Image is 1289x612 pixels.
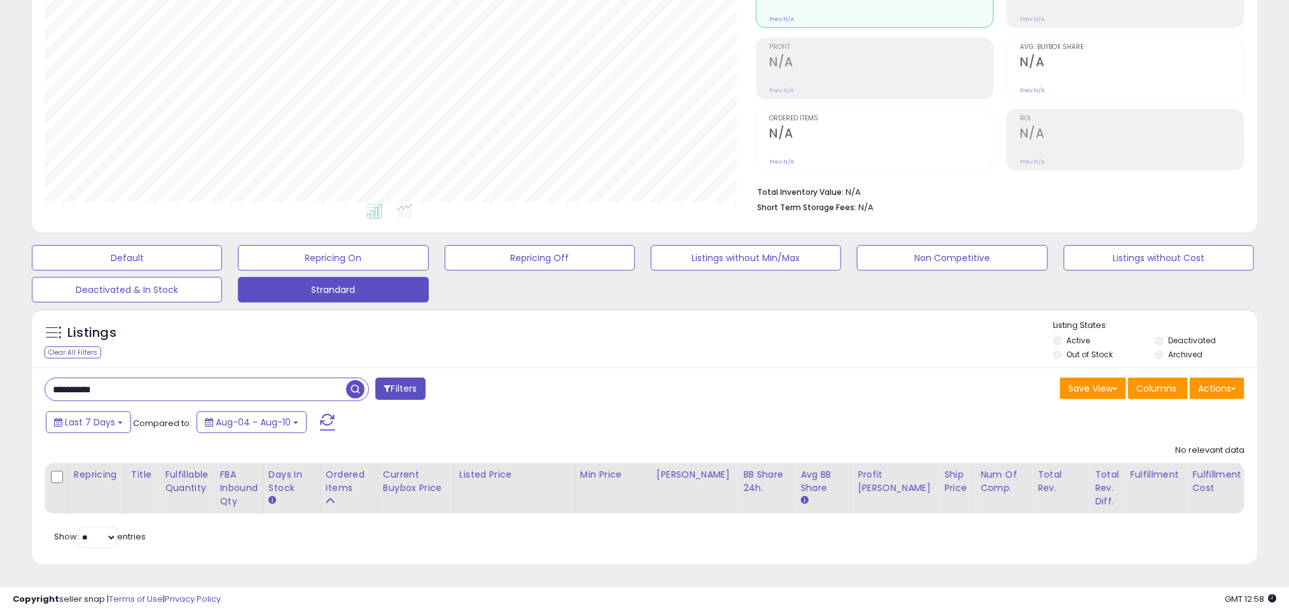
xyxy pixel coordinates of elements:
[857,245,1047,271] button: Non Competitive
[326,468,372,495] div: Ordered Items
[580,468,646,481] div: Min Price
[858,468,933,495] div: Profit [PERSON_NAME]
[743,468,790,495] div: BB Share 24h.
[375,378,425,400] button: Filters
[1192,468,1241,495] div: Fulfillment Cost
[758,183,1235,199] li: N/A
[1175,445,1244,457] div: No relevant data
[197,411,307,433] button: Aug-04 - Aug-10
[1021,158,1045,166] small: Prev: N/A
[165,468,209,495] div: Fulfillable Quantity
[1064,245,1254,271] button: Listings without Cost
[109,593,163,605] a: Terms of Use
[1021,115,1244,122] span: ROI
[1190,378,1244,399] button: Actions
[445,245,635,271] button: Repricing Off
[758,187,844,197] b: Total Inventory Value:
[268,495,276,506] small: Days In Stock.
[216,416,291,429] span: Aug-04 - Aug-10
[131,468,154,481] div: Title
[758,202,857,213] b: Short Term Storage Fees:
[770,126,993,143] h2: N/A
[459,468,569,481] div: Listed Price
[770,15,795,23] small: Prev: N/A
[859,201,874,213] span: N/A
[238,245,428,271] button: Repricing On
[980,468,1027,495] div: Num of Comp.
[770,55,993,72] h2: N/A
[65,416,115,429] span: Last 7 Days
[1067,335,1090,346] label: Active
[1130,468,1181,481] div: Fulfillment
[1060,378,1126,399] button: Save View
[944,468,970,495] div: Ship Price
[54,530,146,543] span: Show: entries
[1225,593,1276,605] span: 2025-08-18 12:58 GMT
[133,417,192,429] span: Compared to:
[32,277,222,302] button: Deactivated & In Stock
[657,468,732,481] div: [PERSON_NAME]
[219,468,258,508] div: FBA inbound Qty
[651,245,841,271] button: Listings without Min/Max
[165,593,221,605] a: Privacy Policy
[1021,15,1045,23] small: Prev: N/A
[13,593,59,605] strong: Copyright
[45,346,101,359] div: Clear All Filters
[1021,55,1244,72] h2: N/A
[800,468,847,495] div: Avg BB Share
[1038,468,1084,495] div: Total Rev.
[1095,468,1119,508] div: Total Rev. Diff.
[770,87,795,94] small: Prev: N/A
[770,115,993,122] span: Ordered Items
[1021,126,1244,143] h2: N/A
[1021,87,1045,94] small: Prev: N/A
[383,468,449,495] div: Current Buybox Price
[770,44,993,51] span: Profit
[32,245,222,271] button: Default
[74,468,120,481] div: Repricing
[1067,349,1113,360] label: Out of Stock
[1169,349,1203,360] label: Archived
[800,495,808,506] small: Avg BB Share.
[1054,320,1257,332] p: Listing States:
[67,324,116,342] h5: Listings
[1169,335,1216,346] label: Deactivated
[238,277,428,302] button: Strandard
[1021,44,1244,51] span: Avg. Buybox Share
[1136,382,1176,395] span: Columns
[1128,378,1188,399] button: Columns
[268,468,315,495] div: Days In Stock
[13,594,221,606] div: seller snap | |
[770,158,795,166] small: Prev: N/A
[46,411,131,433] button: Last 7 Days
